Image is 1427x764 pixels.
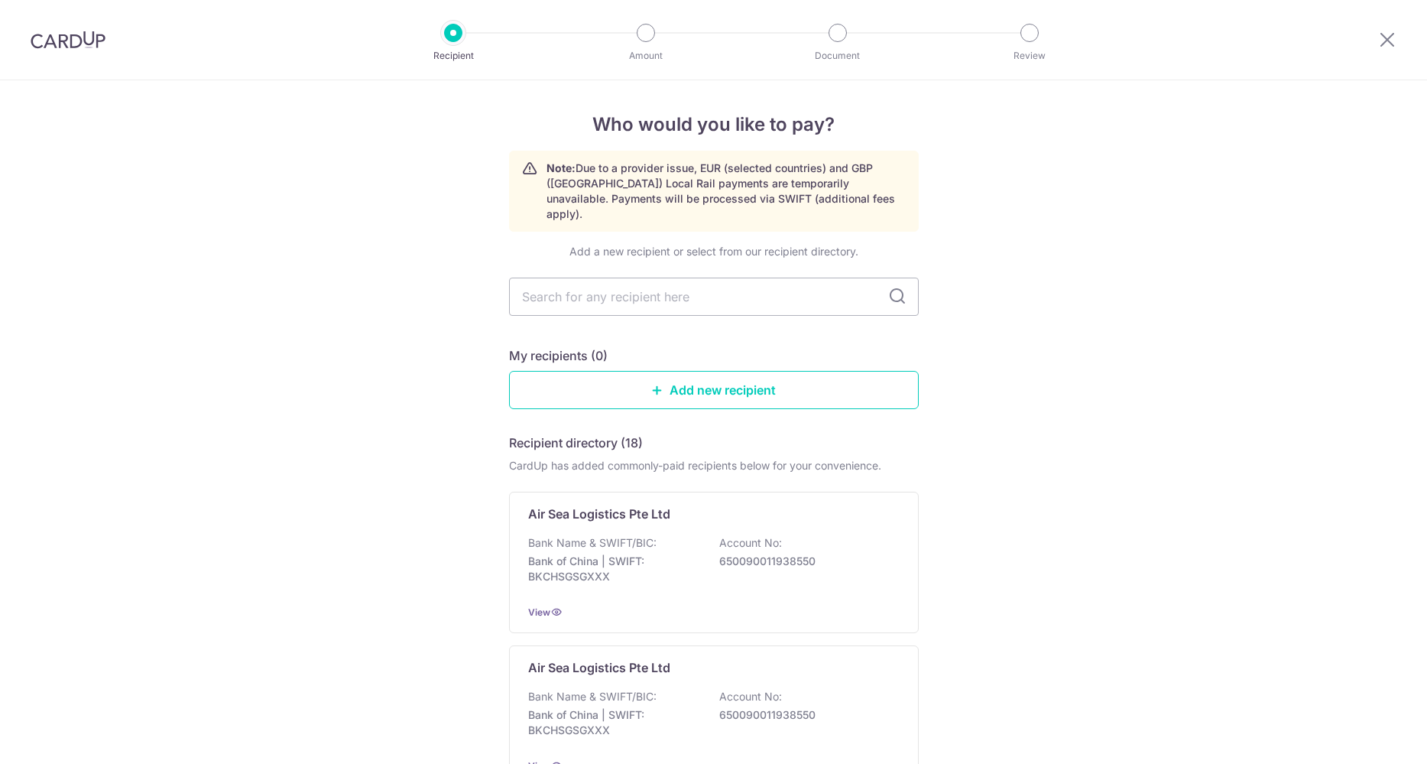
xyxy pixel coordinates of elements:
p: Bank Name & SWIFT/BIC: [528,689,657,704]
div: CardUp has added commonly-paid recipients below for your convenience. [509,458,919,473]
p: Bank Name & SWIFT/BIC: [528,535,657,551]
input: Search for any recipient here [509,278,919,316]
p: Due to a provider issue, EUR (selected countries) and GBP ([GEOGRAPHIC_DATA]) Local Rail payments... [546,161,906,222]
p: 650090011938550 [719,707,890,723]
p: Document [781,48,894,63]
strong: Note: [546,161,576,174]
h4: Who would you like to pay? [509,111,919,138]
a: Add new recipient [509,371,919,409]
div: Add a new recipient or select from our recipient directory. [509,244,919,259]
a: View [528,606,550,618]
p: Recipient [397,48,510,63]
p: Bank of China | SWIFT: BKCHSGSGXXX [528,707,699,738]
h5: Recipient directory (18) [509,434,643,452]
p: Amount [589,48,702,63]
img: CardUp [31,31,105,49]
iframe: Opens a widget where you can find more information [1329,718,1412,756]
p: Account No: [719,535,782,551]
p: 650090011938550 [719,554,890,569]
h5: My recipients (0) [509,346,608,365]
p: Bank of China | SWIFT: BKCHSGSGXXX [528,554,699,584]
p: Review [973,48,1086,63]
p: Air Sea Logistics Pte Ltd [528,658,670,677]
p: Account No: [719,689,782,704]
p: Air Sea Logistics Pte Ltd [528,505,670,523]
